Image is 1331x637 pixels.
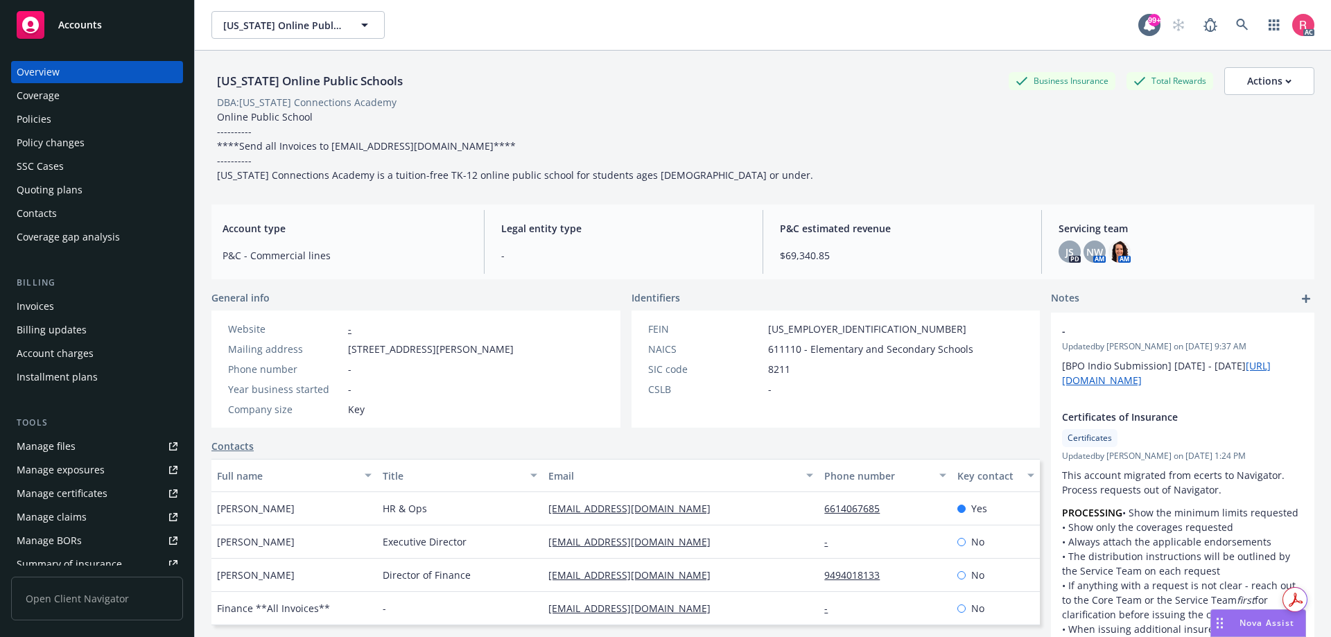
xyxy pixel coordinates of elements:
[1260,11,1288,39] a: Switch app
[383,501,427,516] span: HR & Ops
[383,601,386,616] span: -
[11,319,183,341] a: Billing updates
[17,179,82,201] div: Quoting plans
[1062,324,1267,338] span: -
[768,322,966,336] span: [US_EMPLOYER_IDENTIFICATION_NUMBER]
[217,110,813,182] span: Online Public School ---------- ****Send all Invoices to [EMAIL_ADDRESS][DOMAIN_NAME]**** -------...
[1298,290,1314,307] a: add
[11,435,183,457] a: Manage files
[217,95,397,110] div: DBA: [US_STATE] Connections Academy
[1062,410,1267,424] span: Certificates of Insurance
[11,577,183,620] span: Open Client Navigator
[780,221,1025,236] span: P&C estimated revenue
[217,469,356,483] div: Full name
[957,469,1019,483] div: Key contact
[211,459,377,492] button: Full name
[228,342,342,356] div: Mailing address
[11,342,183,365] a: Account charges
[11,530,183,552] a: Manage BORs
[11,155,183,177] a: SSC Cases
[1247,68,1291,94] div: Actions
[543,459,819,492] button: Email
[17,530,82,552] div: Manage BORs
[11,366,183,388] a: Installment plans
[17,226,120,248] div: Coverage gap analysis
[383,568,471,582] span: Director of Finance
[348,382,351,396] span: -
[383,534,467,549] span: Executive Director
[11,61,183,83] a: Overview
[1197,11,1224,39] a: Report a Bug
[1126,72,1213,89] div: Total Rewards
[824,535,839,548] a: -
[228,382,342,396] div: Year business started
[11,482,183,505] a: Manage certificates
[1086,245,1103,259] span: NW
[1062,358,1303,387] p: [BPO Indio Submission] [DATE] - [DATE]
[780,248,1025,263] span: $69,340.85
[952,459,1040,492] button: Key contact
[11,85,183,107] a: Coverage
[217,601,330,616] span: Finance **All Invoices**
[1051,313,1314,399] div: -Updatedby [PERSON_NAME] on [DATE] 9:37 AM[BPO Indio Submission] [DATE] - [DATE][URL][DOMAIN_NAME]
[228,362,342,376] div: Phone number
[11,132,183,154] a: Policy changes
[1148,14,1160,26] div: 99+
[211,290,270,305] span: General info
[17,506,87,528] div: Manage claims
[1228,11,1256,39] a: Search
[548,535,722,548] a: [EMAIL_ADDRESS][DOMAIN_NAME]
[11,276,183,290] div: Billing
[17,459,105,481] div: Manage exposures
[1062,450,1303,462] span: Updated by [PERSON_NAME] on [DATE] 1:24 PM
[17,202,57,225] div: Contacts
[1062,468,1303,497] p: This account migrated from ecerts to Navigator. Process requests out of Navigator.
[377,459,543,492] button: Title
[228,402,342,417] div: Company size
[648,342,763,356] div: NAICS
[17,342,94,365] div: Account charges
[1237,593,1255,607] em: first
[348,402,365,417] span: Key
[17,61,60,83] div: Overview
[768,382,772,396] span: -
[348,342,514,356] span: [STREET_ADDRESS][PERSON_NAME]
[348,362,351,376] span: -
[211,72,408,90] div: [US_STATE] Online Public Schools
[1292,14,1314,36] img: photo
[211,11,385,39] button: [US_STATE] Online Public Schools
[548,568,722,582] a: [EMAIL_ADDRESS][DOMAIN_NAME]
[17,132,85,154] div: Policy changes
[17,108,51,130] div: Policies
[11,506,183,528] a: Manage claims
[1165,11,1192,39] a: Start snowing
[971,501,987,516] span: Yes
[971,601,984,616] span: No
[11,459,183,481] span: Manage exposures
[211,439,254,453] a: Contacts
[824,602,839,615] a: -
[348,322,351,335] a: -
[223,221,467,236] span: Account type
[11,226,183,248] a: Coverage gap analysis
[971,568,984,582] span: No
[17,435,76,457] div: Manage files
[648,362,763,376] div: SIC code
[819,459,951,492] button: Phone number
[648,382,763,396] div: CSLB
[548,469,798,483] div: Email
[768,342,973,356] span: 611110 - Elementary and Secondary Schools
[1059,221,1303,236] span: Servicing team
[1210,609,1306,637] button: Nova Assist
[1051,290,1079,307] span: Notes
[632,290,680,305] span: Identifiers
[1065,245,1074,259] span: JS
[1211,610,1228,636] div: Drag to move
[17,553,122,575] div: Summary of insurance
[217,568,295,582] span: [PERSON_NAME]
[17,366,98,388] div: Installment plans
[11,6,183,44] a: Accounts
[17,85,60,107] div: Coverage
[824,469,930,483] div: Phone number
[1068,432,1112,444] span: Certificates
